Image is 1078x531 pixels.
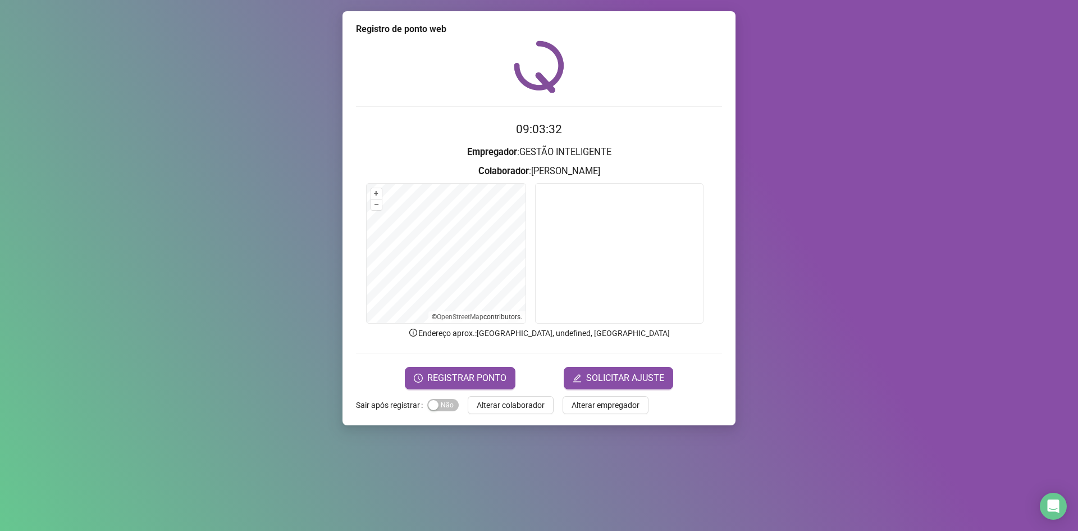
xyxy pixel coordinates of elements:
[356,164,722,179] h3: : [PERSON_NAME]
[1040,493,1067,520] div: Open Intercom Messenger
[563,396,648,414] button: Alterar empregador
[467,147,517,157] strong: Empregador
[572,399,640,411] span: Alterar empregador
[564,367,673,389] button: editSOLICITAR AJUSTE
[468,396,554,414] button: Alterar colaborador
[427,371,506,385] span: REGISTRAR PONTO
[516,122,562,136] time: 09:03:32
[414,374,423,383] span: clock-circle
[477,399,545,411] span: Alterar colaborador
[356,327,722,339] p: Endereço aprox. : [GEOGRAPHIC_DATA], undefined, [GEOGRAPHIC_DATA]
[356,22,722,36] div: Registro de ponto web
[356,396,427,414] label: Sair após registrar
[408,328,418,338] span: info-circle
[437,313,483,321] a: OpenStreetMap
[405,367,515,389] button: REGISTRAR PONTO
[432,313,522,321] li: © contributors.
[478,166,529,176] strong: Colaborador
[356,145,722,160] h3: : GESTÃO INTELIGENTE
[371,199,382,210] button: –
[371,188,382,199] button: +
[514,40,564,93] img: QRPoint
[586,371,664,385] span: SOLICITAR AJUSTE
[573,374,582,383] span: edit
